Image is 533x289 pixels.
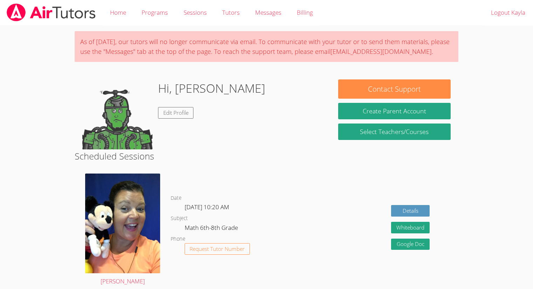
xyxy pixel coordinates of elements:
[338,103,451,119] button: Create Parent Account
[158,79,265,97] h1: Hi, [PERSON_NAME]
[75,149,458,163] h2: Scheduled Sessions
[338,124,451,140] a: Select Teachers/Courses
[255,8,281,16] span: Messages
[158,107,194,119] a: Edit Profile
[185,203,229,211] span: [DATE] 10:20 AM
[391,239,430,250] a: Google Doc
[338,79,451,99] button: Contact Support
[391,205,430,217] a: Details
[6,3,96,21] img: airtutors_banner-c4298cdbf04f3fff15de1276eac7730deb9818008684d7c2e4769d2f7ddbe033.png
[85,174,160,287] a: [PERSON_NAME]
[190,246,245,252] span: Request Tutor Number
[85,174,160,273] img: avatar.png
[391,222,430,233] button: Whiteboard
[75,31,458,62] div: As of [DATE], our tutors will no longer communicate via email. To communicate with your tutor or ...
[185,223,239,235] dd: Math 6th-8th Grade
[82,79,152,149] img: default.png
[185,243,250,255] button: Request Tutor Number
[171,194,182,203] dt: Date
[171,214,188,223] dt: Subject
[171,235,185,244] dt: Phone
